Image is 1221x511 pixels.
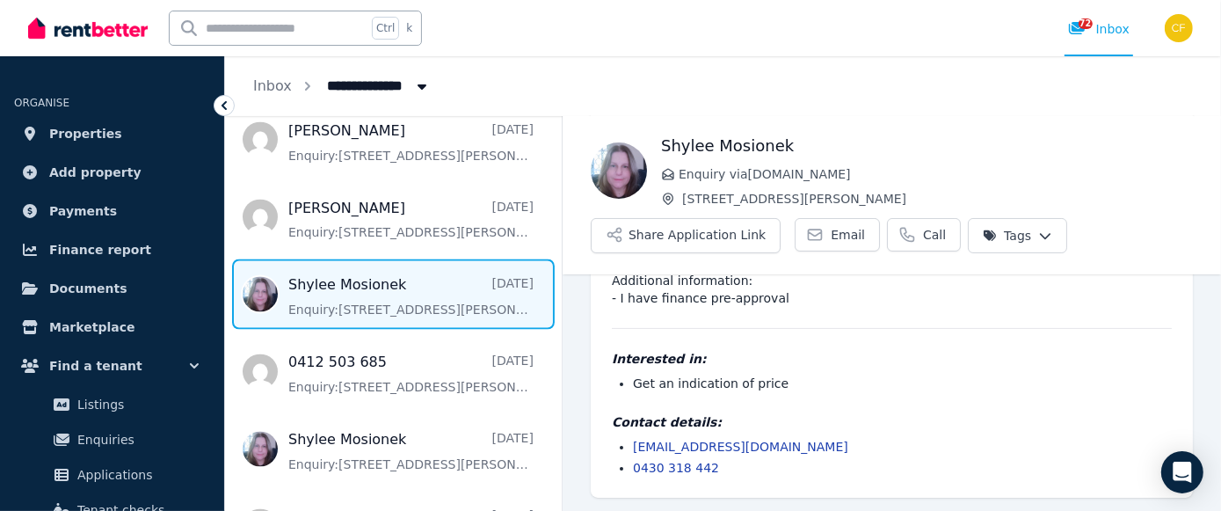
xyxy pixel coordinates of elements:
[887,218,961,252] a: Call
[612,350,1172,368] h4: Interested in:
[14,116,210,151] a: Properties
[1079,18,1093,29] span: 72
[225,56,459,116] nav: Breadcrumb
[633,440,848,454] a: [EMAIL_ADDRESS][DOMAIN_NAME]
[679,165,1193,183] span: Enquiry via [DOMAIN_NAME]
[21,422,203,457] a: Enquiries
[923,226,946,244] span: Call
[49,201,117,222] span: Payments
[21,457,203,493] a: Applications
[253,77,292,94] a: Inbox
[14,271,210,306] a: Documents
[49,355,142,376] span: Find a tenant
[795,218,880,252] a: Email
[1068,20,1130,38] div: Inbox
[372,17,399,40] span: Ctrl
[682,190,1193,208] span: [STREET_ADDRESS][PERSON_NAME]
[288,430,534,474] a: Shylee Mosionek[DATE]Enquiry:[STREET_ADDRESS][PERSON_NAME].
[661,134,1193,158] h1: Shylee Mosionek
[14,97,69,109] span: ORGANISE
[14,193,210,229] a: Payments
[21,387,203,422] a: Listings
[633,461,719,475] a: 0430 318 442
[14,155,210,190] a: Add property
[968,218,1067,253] button: Tags
[288,120,534,164] a: [PERSON_NAME][DATE]Enquiry:[STREET_ADDRESS][PERSON_NAME].
[1165,14,1193,42] img: Christos Fassoulidis
[591,218,781,253] button: Share Application Link
[288,353,534,397] a: 0412 503 685[DATE]Enquiry:[STREET_ADDRESS][PERSON_NAME].
[28,15,148,41] img: RentBetter
[406,21,412,35] span: k
[14,232,210,267] a: Finance report
[1161,451,1203,493] div: Open Intercom Messenger
[49,278,127,299] span: Documents
[77,464,196,485] span: Applications
[288,275,534,319] a: Shylee Mosionek[DATE]Enquiry:[STREET_ADDRESS][PERSON_NAME].
[49,123,122,144] span: Properties
[77,394,196,415] span: Listings
[633,375,1172,392] li: Get an indication of price
[14,348,210,383] button: Find a tenant
[831,226,865,244] span: Email
[49,162,142,183] span: Add property
[77,429,196,450] span: Enquiries
[288,198,534,242] a: [PERSON_NAME][DATE]Enquiry:[STREET_ADDRESS][PERSON_NAME].
[49,239,151,260] span: Finance report
[49,317,134,338] span: Marketplace
[14,310,210,345] a: Marketplace
[983,227,1031,245] span: Tags
[591,142,647,199] img: Shylee Mosionek
[612,413,1172,431] h4: Contact details:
